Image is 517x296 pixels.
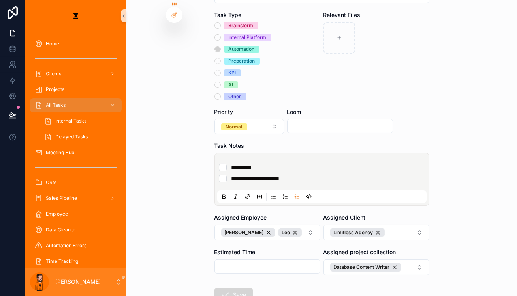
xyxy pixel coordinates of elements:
a: All Tasks [30,98,122,112]
span: Assigned Client [323,214,366,221]
a: Automation Errors [30,238,122,253]
a: Employee [30,207,122,221]
div: Brainstorm [229,22,254,29]
p: [PERSON_NAME] [55,278,101,286]
a: Delayed Tasks [39,130,122,144]
div: scrollable content [25,32,126,268]
div: AI [229,81,233,88]
div: KPI [229,69,236,76]
button: Select Button [214,225,320,240]
span: Task Type [214,11,242,18]
div: Preperation [229,58,255,65]
span: Meeting Hub [46,149,74,156]
span: Loom [287,108,301,115]
button: Unselect 15 [330,263,401,272]
span: Assigned Employee [214,214,267,221]
div: Normal [226,123,243,130]
button: Select Button [323,259,429,275]
span: CRM [46,179,57,186]
a: Home [30,37,122,51]
a: Projects [30,82,122,97]
span: Employee [46,211,68,217]
span: Sales Pipeline [46,195,77,201]
span: Clients [46,71,61,77]
a: Data Cleaner [30,223,122,237]
button: Unselect 13 [330,228,385,237]
a: CRM [30,175,122,190]
span: Delayed Tasks [55,134,88,140]
span: Projects [46,86,64,93]
a: Meeting Hub [30,145,122,160]
span: Home [46,41,59,47]
span: Leo [282,229,290,236]
span: Priority [214,108,233,115]
span: Relevant Files [323,11,361,18]
span: Data Cleaner [46,227,75,233]
button: Unselect 1 [278,228,302,237]
button: Select Button [323,225,429,240]
span: Task Notes [214,142,244,149]
a: Internal Tasks [39,114,122,128]
button: Unselect 6 [221,228,275,237]
div: Internal Platform [229,34,267,41]
a: Sales Pipeline [30,191,122,205]
div: Other [229,93,241,100]
div: Automation [229,46,255,53]
button: Select Button [214,119,284,134]
a: Clients [30,67,122,81]
span: Limitless Agency [334,229,373,236]
span: Estimated Time [214,249,256,255]
span: Assigned project collection [323,249,396,255]
span: [PERSON_NAME] [225,229,264,236]
span: Automation Errors [46,242,86,249]
span: Internal Tasks [55,118,86,124]
img: App logo [70,9,82,22]
span: All Tasks [46,102,66,108]
span: Database Content Writer [334,264,390,270]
